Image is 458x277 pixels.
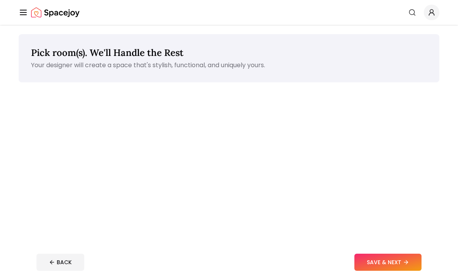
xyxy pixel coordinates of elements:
button: SAVE & NEXT [354,254,422,271]
p: Your designer will create a space that's stylish, functional, and uniquely yours. [31,61,427,70]
a: Spacejoy [31,5,80,20]
img: Spacejoy Logo [31,5,80,20]
button: BACK [36,254,84,271]
span: Pick room(s). We'll Handle the Rest [31,47,184,59]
